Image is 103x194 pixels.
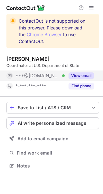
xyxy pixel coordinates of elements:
img: ContactOut v5.3.10 [6,4,45,12]
div: Coordinator at U.S. Department of State [6,63,99,69]
span: AI write personalized message [18,121,86,126]
button: Add to email campaign [6,133,99,145]
img: warning [10,17,16,24]
span: Find work email [17,150,97,156]
span: Add to email campaign [17,136,69,141]
span: ContactOut is not supported on this browser. Please download the to use ContactOut. [19,17,88,45]
button: Reveal Button [69,72,94,79]
button: Find work email [6,148,99,157]
button: save-profile-one-click [6,102,99,113]
button: AI write personalized message [6,117,99,129]
button: Reveal Button [69,83,94,89]
a: Chrome Browser [27,32,61,37]
button: Notes [6,161,99,170]
span: Notes [17,163,97,169]
span: ***@[DOMAIN_NAME] [15,73,60,79]
div: Save to List / ATS / CRM [18,105,88,110]
div: [PERSON_NAME] [6,56,50,62]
